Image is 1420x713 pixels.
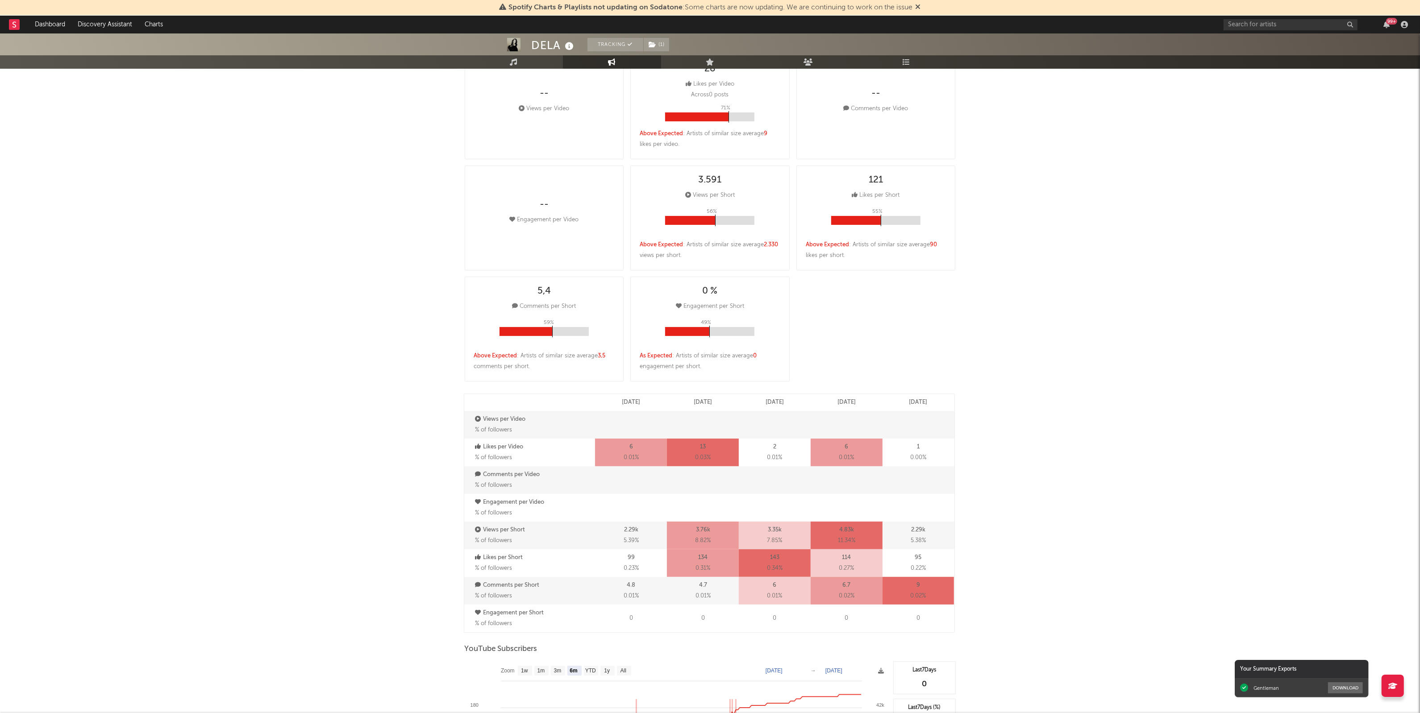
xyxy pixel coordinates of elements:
p: Comments per Video [475,469,593,480]
div: Last 7 Days [898,666,951,674]
div: Views per Video [519,104,569,114]
p: 2 [773,442,776,452]
a: Charts [138,16,169,33]
p: 71 % [721,103,730,113]
p: Likes per Short [475,552,593,563]
div: Likes per Video [686,79,734,90]
button: Tracking [587,38,643,51]
text: [DATE] [825,667,842,674]
div: 0 [898,679,951,689]
p: 4.83k [839,525,854,535]
p: [DATE] [622,397,640,408]
div: 0 [667,605,739,632]
p: 4.8 [627,580,635,591]
span: : Some charts are now updating. We are continuing to work on the issue [509,4,913,11]
text: YTD [585,668,595,674]
p: [DATE] [694,397,712,408]
span: 0.34 % [767,563,783,574]
span: 0.23 % [624,563,639,574]
p: 6.7 [842,580,850,591]
p: 6 [629,442,633,452]
p: [DATE] [909,397,928,408]
p: Views per Short [475,525,593,535]
div: 0 [739,605,811,632]
div: 99 + [1386,18,1397,25]
span: 0.02 % [911,591,926,601]
span: % of followers [475,593,512,599]
span: ( 1 ) [643,38,670,51]
text: 1y [604,668,610,674]
div: 0 [883,605,954,632]
text: 180 [470,702,478,708]
span: Above Expected [640,131,683,137]
span: Above Expected [640,242,683,248]
text: 42k [876,702,884,708]
p: 99 [628,552,635,563]
div: -- [871,88,880,99]
div: Engagement per Video [509,215,579,225]
text: 1m [537,668,545,674]
span: % of followers [475,510,512,516]
div: : Artists of similar size average engagement per short . [640,351,780,372]
span: 9 [764,131,767,137]
span: 0 [753,353,757,359]
text: All [620,668,626,674]
p: Engagement per Short [475,608,593,618]
p: 3.76k [696,525,710,535]
span: 0.01 % [624,591,639,601]
div: 5,4 [537,286,551,297]
p: 1 [917,442,920,452]
div: Comments per Short [512,301,576,312]
div: 121 [869,175,883,186]
p: 95 [915,552,922,563]
p: Views per Video [475,414,593,425]
p: 114 [842,552,851,563]
div: 0 % [702,286,717,297]
div: DELA [532,38,576,53]
p: 55 % [872,206,883,217]
span: As Expected [640,353,672,359]
div: Comments per Video [844,104,908,114]
span: 0.01 % [839,452,854,463]
text: 3m [554,668,561,674]
div: : Artists of similar size average comments per short . [474,351,615,372]
span: 90 [930,242,937,248]
div: 28 [704,64,716,75]
span: 0.31 % [695,563,710,574]
span: YouTube Subscribers [465,644,537,655]
span: Above Expected [474,353,517,359]
a: Dashboard [29,16,71,33]
div: Last 7 Days (%) [898,704,951,712]
span: Spotify Charts & Playlists not updating on Sodatone [509,4,683,11]
p: [DATE] [837,397,856,408]
a: Discovery Assistant [71,16,138,33]
p: 134 [698,552,708,563]
p: 56 % [707,206,717,217]
span: Above Expected [806,242,849,248]
button: 99+ [1383,21,1390,28]
span: 5.39 % [624,535,639,546]
span: 3,5 [598,353,606,359]
span: 0.03 % [695,452,711,463]
p: 59 % [544,317,554,328]
span: 0.01 % [695,591,711,601]
div: Views per Short [685,190,735,201]
span: 5.38 % [911,535,926,546]
p: 2.29k [624,525,638,535]
p: 9 [916,580,920,591]
div: : Artists of similar size average likes per video . [640,129,780,150]
p: Comments per Short [475,580,593,591]
div: : Artists of similar size average likes per short . [806,240,946,261]
div: 3.591 [698,175,721,186]
text: → [811,667,816,674]
p: 6 [845,442,848,452]
span: 8.82 % [695,535,711,546]
span: % of followers [475,538,512,543]
text: 6m [570,668,577,674]
p: Across 0 posts [691,90,729,100]
span: Dismiss [916,4,921,11]
span: 0.01 % [767,452,782,463]
div: -- [540,88,549,99]
div: : Artists of similar size average views per short . [640,240,780,261]
p: 3.35k [768,525,782,535]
